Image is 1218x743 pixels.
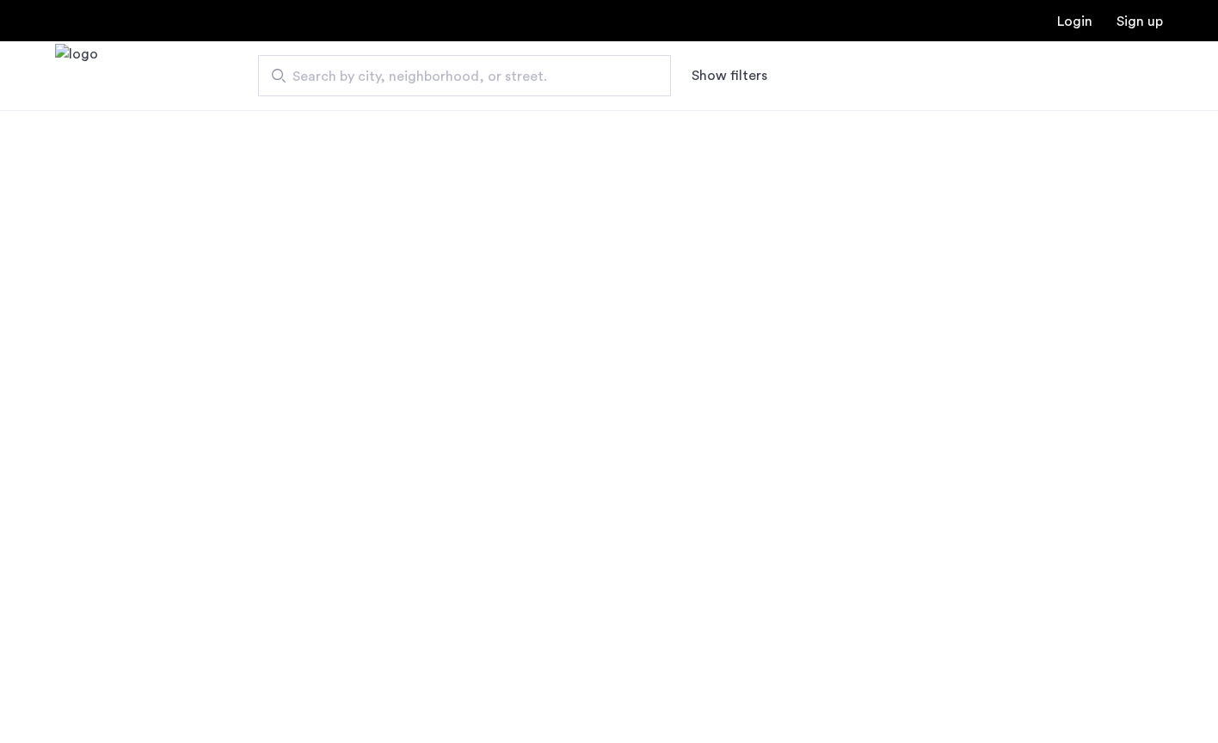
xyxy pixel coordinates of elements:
[292,66,623,87] span: Search by city, neighborhood, or street.
[1057,15,1092,28] a: Login
[692,65,767,86] button: Show or hide filters
[55,44,98,108] img: logo
[1116,15,1163,28] a: Registration
[258,55,671,96] input: Apartment Search
[55,44,98,108] a: Cazamio Logo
